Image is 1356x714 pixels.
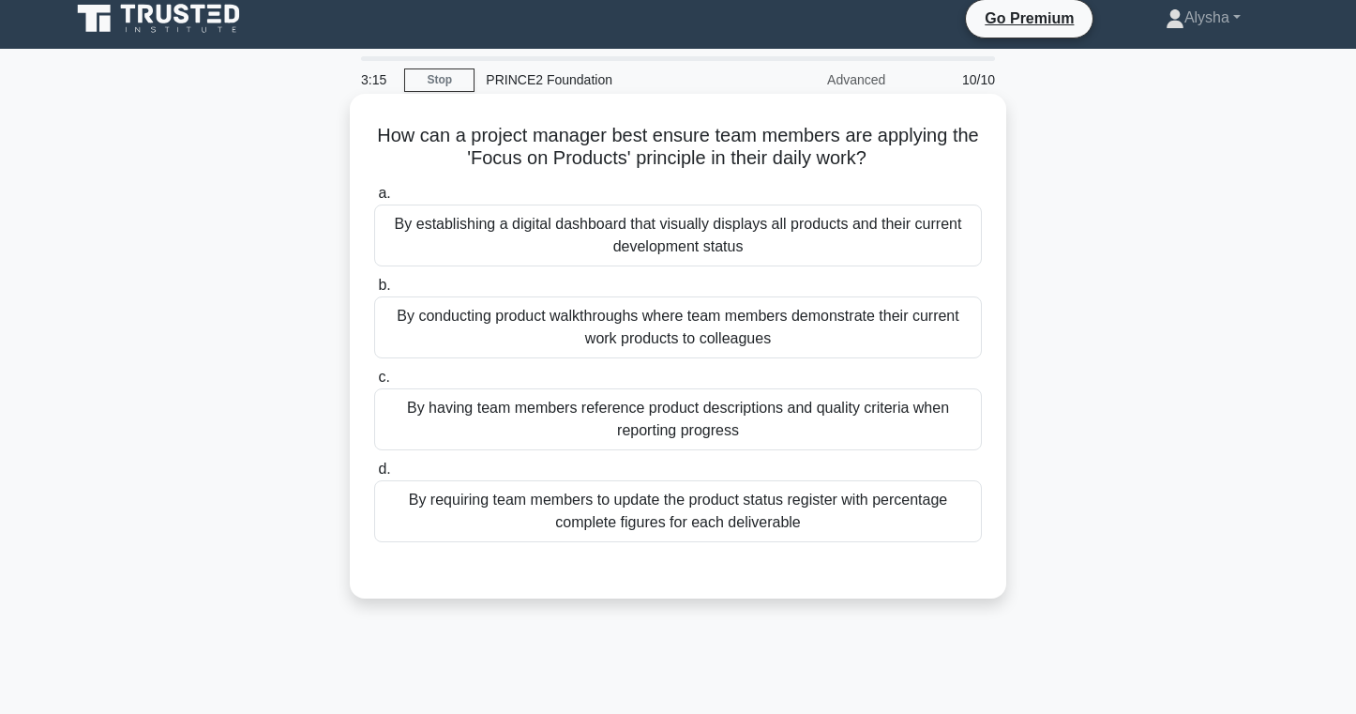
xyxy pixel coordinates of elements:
[973,7,1085,30] a: Go Premium
[475,61,732,99] div: PRINCE2 Foundation
[374,205,982,266] div: By establishing a digital dashboard that visually displays all products and their current develop...
[378,277,390,293] span: b.
[896,61,1006,99] div: 10/10
[378,369,389,385] span: c.
[350,61,404,99] div: 3:15
[374,480,982,542] div: By requiring team members to update the product status register with percentage complete figures ...
[374,388,982,450] div: By having team members reference product descriptions and quality criteria when reporting progress
[732,61,896,99] div: Advanced
[378,461,390,477] span: d.
[378,185,390,201] span: a.
[372,124,984,171] h5: How can a project manager best ensure team members are applying the 'Focus on Products' principle...
[374,296,982,358] div: By conducting product walkthroughs where team members demonstrate their current work products to ...
[404,68,475,92] a: Stop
